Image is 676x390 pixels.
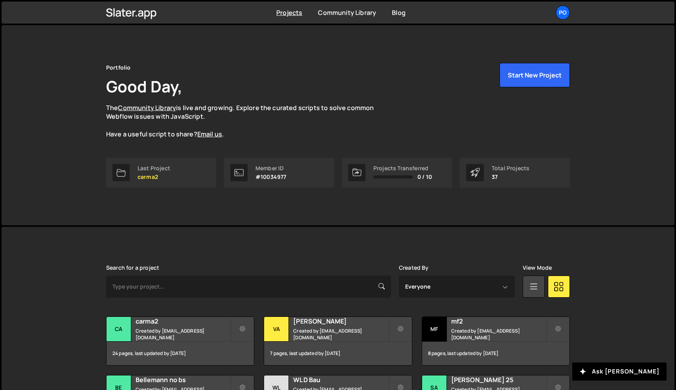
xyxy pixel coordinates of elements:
div: Va [264,317,289,342]
small: Created by [EMAIL_ADDRESS][DOMAIN_NAME] [136,327,230,341]
div: 8 pages, last updated by [DATE] [422,342,569,365]
a: Va [PERSON_NAME] Created by [EMAIL_ADDRESS][DOMAIN_NAME] 7 pages, last updated by [DATE] [264,316,412,366]
h1: Good Day, [106,75,182,97]
label: Created By [399,265,429,271]
a: Community Library [118,103,176,112]
input: Type your project... [106,276,391,298]
div: Member ID [255,165,286,171]
h2: WLD Bau [293,375,388,384]
span: 0 / 10 [417,174,432,180]
label: View Mode [523,265,552,271]
a: ca carma2 Created by [EMAIL_ADDRESS][DOMAIN_NAME] 24 pages, last updated by [DATE] [106,316,254,366]
h2: carma2 [136,317,230,326]
p: #10034977 [255,174,286,180]
div: 24 pages, last updated by [DATE] [107,342,254,365]
small: Created by [EMAIL_ADDRESS][DOMAIN_NAME] [451,327,546,341]
p: carma2 [138,174,170,180]
a: Blog [392,8,406,17]
a: Po [556,6,570,20]
h2: Bellemann no bs [136,375,230,384]
div: Total Projects [492,165,529,171]
a: Email us [197,130,222,138]
h2: mf2 [451,317,546,326]
div: Projects Transferred [373,165,432,171]
h2: [PERSON_NAME] [293,317,388,326]
a: Last Project carma2 [106,158,216,188]
p: The is live and growing. Explore the curated scripts to solve common Webflow issues with JavaScri... [106,103,389,139]
label: Search for a project [106,265,159,271]
div: Last Project [138,165,170,171]
small: Created by [EMAIL_ADDRESS][DOMAIN_NAME] [293,327,388,341]
div: mf [422,317,447,342]
button: Start New Project [500,63,570,87]
a: mf mf2 Created by [EMAIL_ADDRESS][DOMAIN_NAME] 8 pages, last updated by [DATE] [422,316,570,366]
div: Portfolio [106,63,130,72]
p: 37 [492,174,529,180]
button: Ask [PERSON_NAME] [572,362,667,381]
div: 7 pages, last updated by [DATE] [264,342,411,365]
div: ca [107,317,131,342]
a: Community Library [318,8,376,17]
h2: [PERSON_NAME] 25 [451,375,546,384]
a: Projects [276,8,302,17]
